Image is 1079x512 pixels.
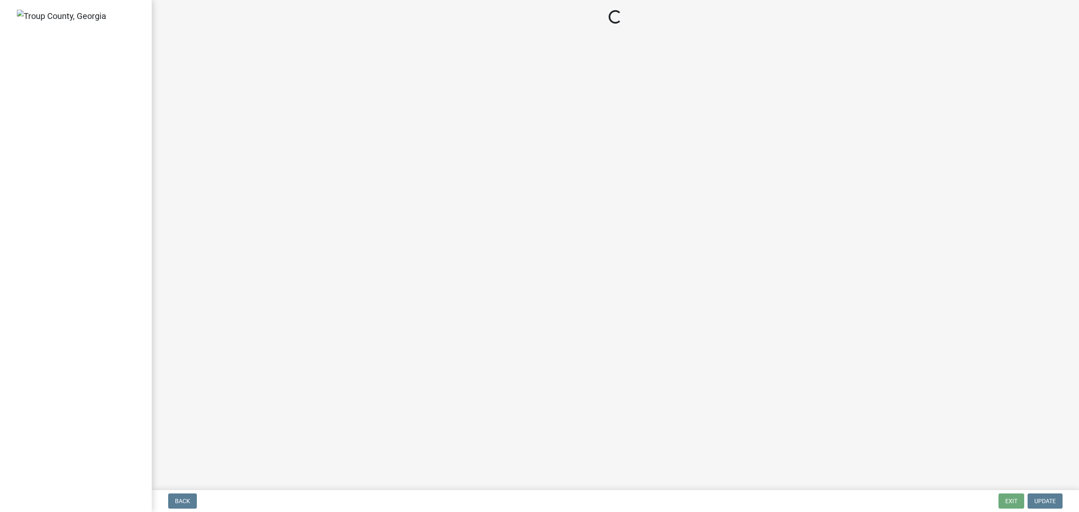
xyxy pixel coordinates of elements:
span: Update [1034,498,1056,504]
button: Update [1028,493,1063,509]
button: Back [168,493,197,509]
img: Troup County, Georgia [17,10,106,22]
button: Exit [998,493,1024,509]
span: Back [175,498,190,504]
